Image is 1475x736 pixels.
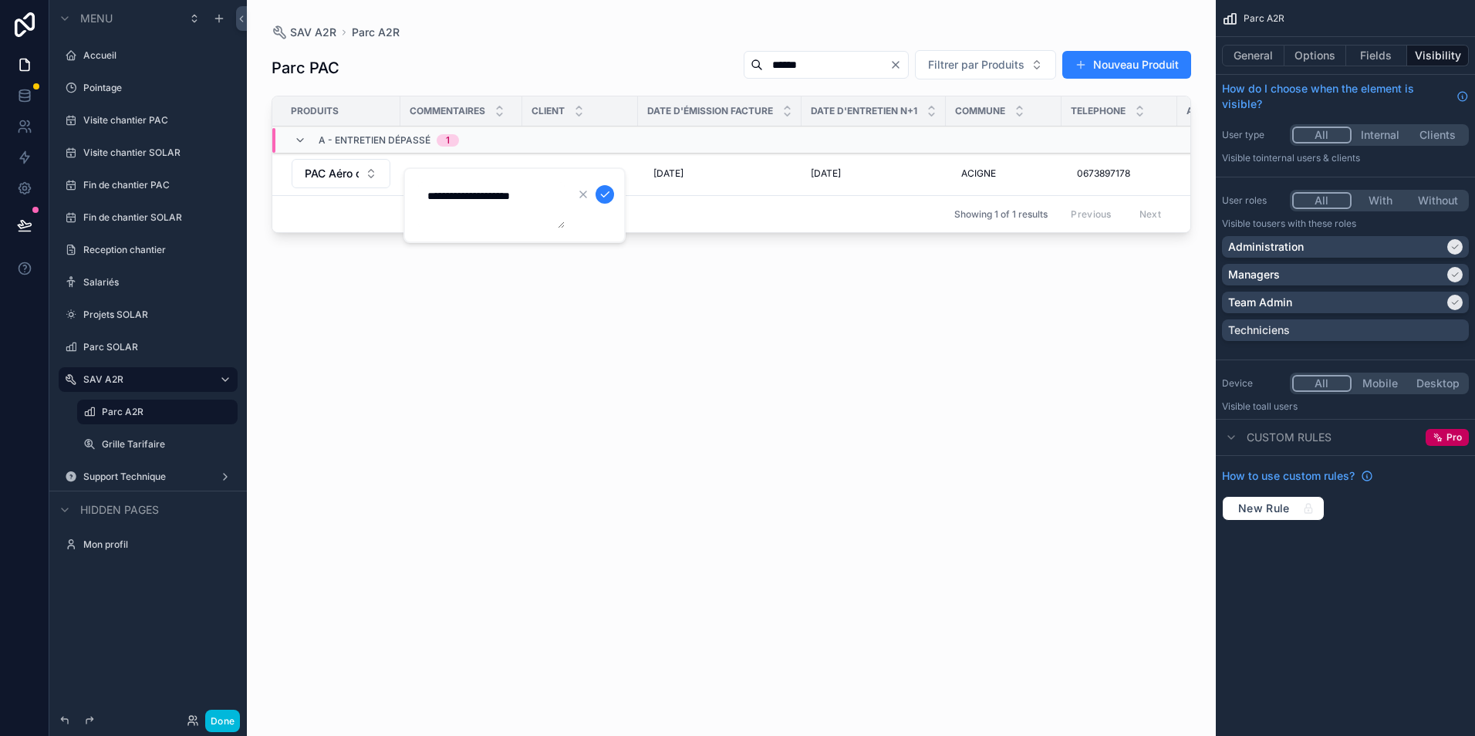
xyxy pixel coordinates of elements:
a: Parc A2R [352,25,400,40]
span: Commune [955,105,1005,117]
span: Client [532,105,565,117]
span: Pro [1446,431,1462,444]
label: Visite chantier PAC [83,114,228,127]
label: Visite chantier SOLAR [83,147,228,159]
span: Date d'entretien n+1 [811,105,917,117]
label: Mon profil [83,538,228,551]
span: ACIGNE [961,167,996,180]
span: 0673897178 [1077,167,1130,180]
button: Options [1284,45,1346,66]
a: SAV A2R [272,25,336,40]
p: Techniciens [1228,322,1290,338]
button: New Rule [1222,496,1325,521]
button: Without [1409,192,1467,209]
a: How to use custom rules? [1222,468,1373,484]
span: Menu [80,11,113,26]
button: All [1292,375,1352,392]
button: Select Button [292,159,390,188]
span: all users [1261,400,1298,412]
span: [DATE] [653,167,683,180]
span: How do I choose when the element is visible? [1222,81,1450,112]
span: Date d'émission facture [647,105,773,117]
p: Visible to [1222,400,1469,413]
label: Salariés [83,276,228,289]
button: All [1292,127,1352,143]
button: Mobile [1352,375,1409,392]
button: With [1352,192,1409,209]
label: Parc SOLAR [83,341,228,353]
button: Clients [1409,127,1467,143]
span: How to use custom rules? [1222,468,1355,484]
span: Showing 1 of 1 results [954,208,1048,221]
label: Parc A2R [102,406,228,418]
label: SAV A2R [83,373,207,386]
label: Projets SOLAR [83,309,228,321]
button: Select Button [915,50,1056,79]
span: a - entretien dépassé [319,134,430,147]
button: Done [205,710,240,732]
div: 1 [446,134,450,147]
button: All [1292,192,1352,209]
span: PAC Aéro ou Géo [305,166,359,181]
label: Reception chantier [83,244,228,256]
button: Clear [889,59,908,71]
label: User type [1222,129,1284,141]
label: Pointage [83,82,228,94]
button: Desktop [1409,375,1467,392]
p: Managers [1228,267,1280,282]
label: Accueil [83,49,228,62]
h1: Parc PAC [272,57,339,79]
label: Grille Tarifaire [102,438,228,451]
span: Internal users & clients [1261,152,1360,164]
label: Device [1222,377,1284,390]
button: Internal [1352,127,1409,143]
span: New Rule [1232,501,1296,515]
p: Team Admin [1228,295,1292,310]
label: Support Technique [83,471,207,483]
label: Fin de chantier SOLAR [83,211,228,224]
span: [DATE] [811,167,841,180]
span: Custom rules [1247,430,1332,445]
p: Visible to [1222,218,1469,230]
span: Commentaires [410,105,485,117]
span: Hidden pages [80,502,159,518]
p: Administration [1228,239,1304,255]
button: Nouveau Produit [1062,51,1191,79]
span: SAV A2R [290,25,336,40]
a: How do I choose when the element is visible? [1222,81,1469,112]
span: Telephone [1071,105,1126,117]
span: Adresse [1186,105,1230,117]
button: General [1222,45,1284,66]
span: Produits [291,105,339,117]
label: User roles [1222,194,1284,207]
button: Fields [1346,45,1408,66]
p: Visible to [1222,152,1469,164]
button: Visibility [1407,45,1469,66]
span: Parc A2R [1244,12,1284,25]
span: Users with these roles [1261,218,1356,229]
label: Fin de chantier PAC [83,179,228,191]
span: Filtrer par Produits [928,57,1024,73]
